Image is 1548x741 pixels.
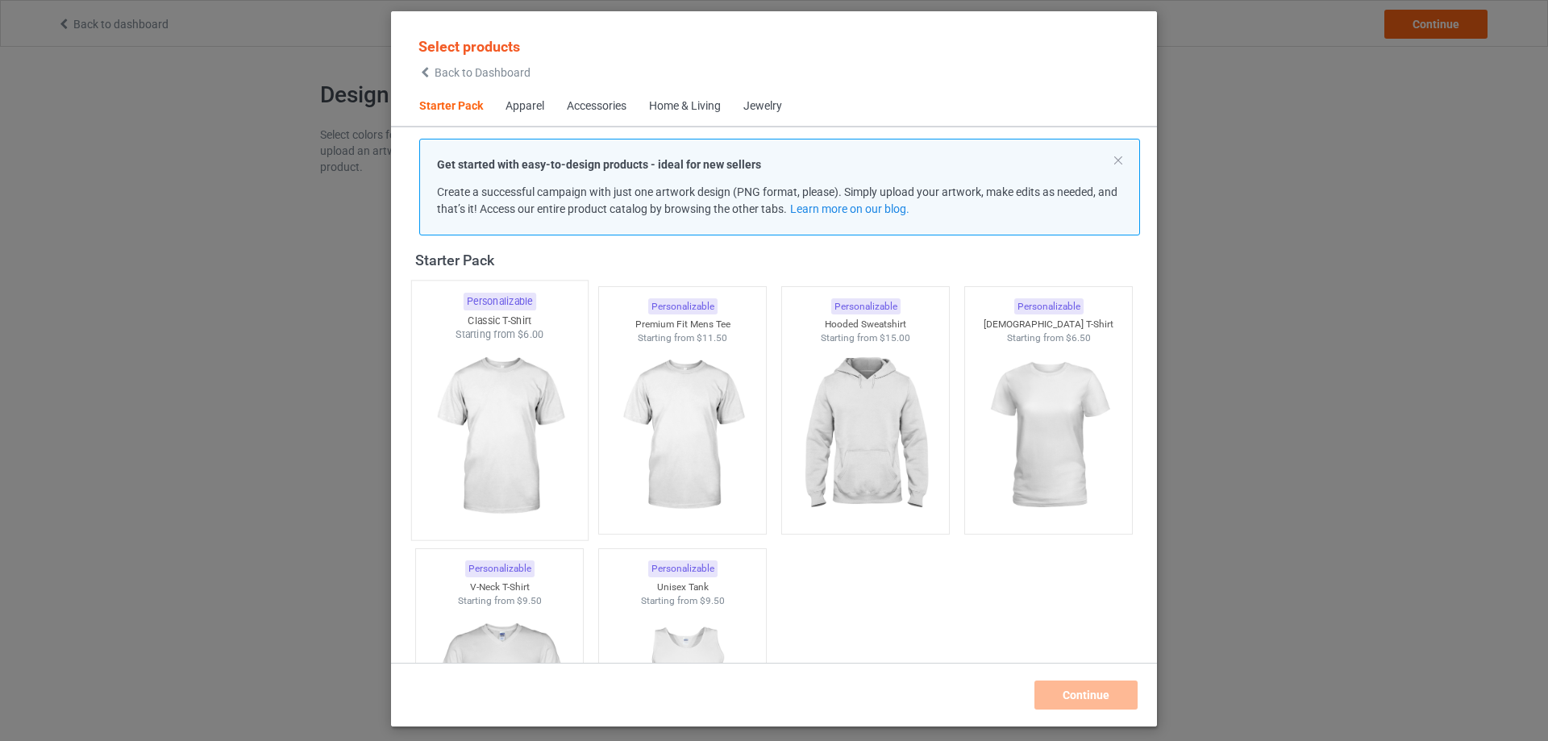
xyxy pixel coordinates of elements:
[437,185,1117,215] span: Create a successful campaign with just one artwork design (PNG format, please). Simply upload you...
[418,38,520,55] span: Select products
[1014,298,1084,315] div: Personalizable
[408,87,494,126] span: Starter Pack
[599,331,767,345] div: Starting from
[463,293,535,310] div: Personalizable
[416,594,584,608] div: Starting from
[965,331,1133,345] div: Starting from
[648,298,718,315] div: Personalizable
[599,318,767,331] div: Premium Fit Mens Tee
[416,581,584,594] div: V-Neck T-Shirt
[700,595,725,606] span: $9.50
[880,332,910,343] span: $15.00
[423,342,575,531] img: regular.jpg
[790,202,909,215] a: Learn more on our blog.
[415,251,1140,269] div: Starter Pack
[831,298,901,315] div: Personalizable
[965,318,1133,331] div: [DEMOGRAPHIC_DATA] T-Shirt
[437,158,761,171] strong: Get started with easy-to-design products - ideal for new sellers
[782,318,950,331] div: Hooded Sweatshirt
[435,66,531,79] span: Back to Dashboard
[610,345,755,526] img: regular.jpg
[976,345,1121,526] img: regular.jpg
[1066,332,1091,343] span: $6.50
[743,98,782,114] div: Jewelry
[599,594,767,608] div: Starting from
[599,581,767,594] div: Unisex Tank
[648,560,718,577] div: Personalizable
[518,328,544,340] span: $6.00
[412,327,588,341] div: Starting from
[649,98,721,114] div: Home & Living
[517,595,542,606] span: $9.50
[465,560,535,577] div: Personalizable
[793,345,938,526] img: regular.jpg
[412,314,588,327] div: Classic T-Shirt
[697,332,727,343] span: $11.50
[567,98,626,114] div: Accessories
[506,98,544,114] div: Apparel
[782,331,950,345] div: Starting from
